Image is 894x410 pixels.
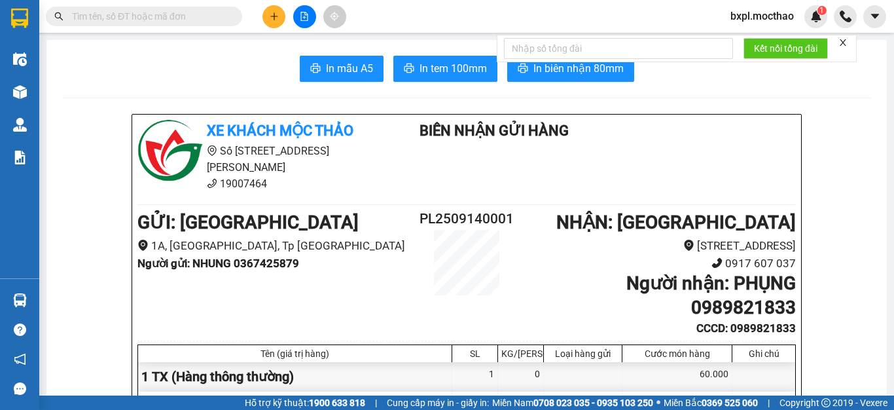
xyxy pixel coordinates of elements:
span: plus [270,12,279,21]
li: 1A, [GEOGRAPHIC_DATA], Tp [GEOGRAPHIC_DATA] [137,237,412,255]
img: warehouse-icon [13,85,27,99]
span: | [768,396,770,410]
span: notification [14,353,26,365]
span: 1 [819,6,824,15]
h2: PL2509140001 [412,208,522,230]
div: 1 [452,362,498,392]
span: aim [330,12,339,21]
span: environment [207,145,217,156]
strong: 0369 525 060 [702,398,758,408]
li: Số [STREET_ADDRESS][PERSON_NAME] [137,143,381,176]
span: Miền Nam [492,396,653,410]
b: Biên Nhận Gửi Hàng [420,122,569,139]
span: phone [207,178,217,189]
button: aim [323,5,346,28]
span: printer [518,63,528,75]
b: CCCD : 0989821833 [696,322,796,335]
div: Ghi chú [736,348,792,359]
input: Tìm tên, số ĐT hoặc mã đơn [72,9,226,24]
button: plus [262,5,285,28]
span: Miền Bắc [664,396,758,410]
div: KG/[PERSON_NAME] [501,348,540,359]
div: Cước món hàng [626,348,728,359]
span: phone [711,257,723,269]
sup: 1 [817,6,827,15]
img: warehouse-icon [13,293,27,307]
b: Người gửi : NHUNG 0367425879 [137,257,299,270]
span: printer [310,63,321,75]
button: Kết nối tổng đài [743,38,828,59]
span: In mẫu A5 [326,60,373,77]
img: warehouse-icon [13,118,27,132]
img: logo.jpg [137,120,203,185]
span: In tem 100mm [420,60,487,77]
button: printerIn mẫu A5 [300,56,384,82]
b: Xe khách Mộc Thảo [207,122,353,139]
span: environment [683,240,694,251]
span: Cung cấp máy in - giấy in: [387,396,489,410]
span: environment [137,240,149,251]
div: 60.000 [622,362,732,392]
b: NHẬN : [GEOGRAPHIC_DATA] [556,212,796,233]
span: In biên nhận 80mm [533,60,624,77]
span: question-circle [14,324,26,336]
div: SL [456,348,494,359]
img: icon-new-feature [810,10,822,22]
span: ⚪️ [656,400,660,405]
div: 0 [498,362,544,392]
li: 19007464 [137,176,381,192]
div: Tên (giá trị hàng) [141,348,448,359]
span: caret-down [869,10,881,22]
span: close [838,38,848,47]
img: phone-icon [840,10,851,22]
b: Người nhận : PHỤNG 0989821833 [626,272,796,318]
strong: 1900 633 818 [309,398,365,408]
img: solution-icon [13,151,27,164]
span: Kết nối tổng đài [754,41,817,56]
li: [STREET_ADDRESS] [522,237,796,255]
span: bxpl.mocthao [720,8,804,24]
span: message [14,382,26,395]
span: printer [404,63,414,75]
strong: 0708 023 035 - 0935 103 250 [533,398,653,408]
li: 0917 607 037 [522,255,796,272]
input: Nhập số tổng đài [504,38,733,59]
b: GỬI : [GEOGRAPHIC_DATA] [137,212,359,233]
div: 1 TX (Hàng thông thường) [138,362,452,392]
button: printerIn biên nhận 80mm [507,56,634,82]
div: Loại hàng gửi [547,348,618,359]
span: file-add [300,12,309,21]
img: logo-vxr [11,9,28,28]
span: Hỗ trợ kỹ thuật: [245,396,365,410]
button: caret-down [863,5,886,28]
button: file-add [293,5,316,28]
span: search [54,12,63,21]
span: copyright [821,398,831,407]
span: | [375,396,377,410]
button: printerIn tem 100mm [393,56,497,82]
img: warehouse-icon [13,52,27,66]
